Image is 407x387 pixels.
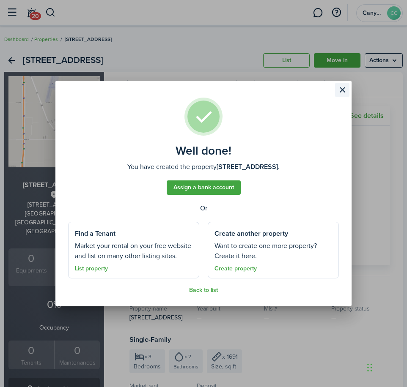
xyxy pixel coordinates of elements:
well-done-section-title: Find a Tenant [75,229,115,239]
a: List property [75,265,108,272]
button: Close modal [335,83,349,97]
a: Create property [214,265,257,272]
well-done-title: Well done! [176,144,231,158]
well-done-separator: Or [68,203,339,213]
a: Back to list [189,287,218,294]
a: Assign a bank account [167,180,241,195]
div: Drag [367,355,372,380]
well-done-section-title: Create another property [214,229,288,239]
well-done-section-description: Market your rental on your free website and list on many other listing sites. [75,241,192,261]
well-done-description: You have created the property . [127,162,280,172]
b: [STREET_ADDRESS] [217,162,278,172]
well-done-section-description: Want to create one more property? Create it here. [214,241,332,261]
iframe: Chat Widget [365,346,407,387]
